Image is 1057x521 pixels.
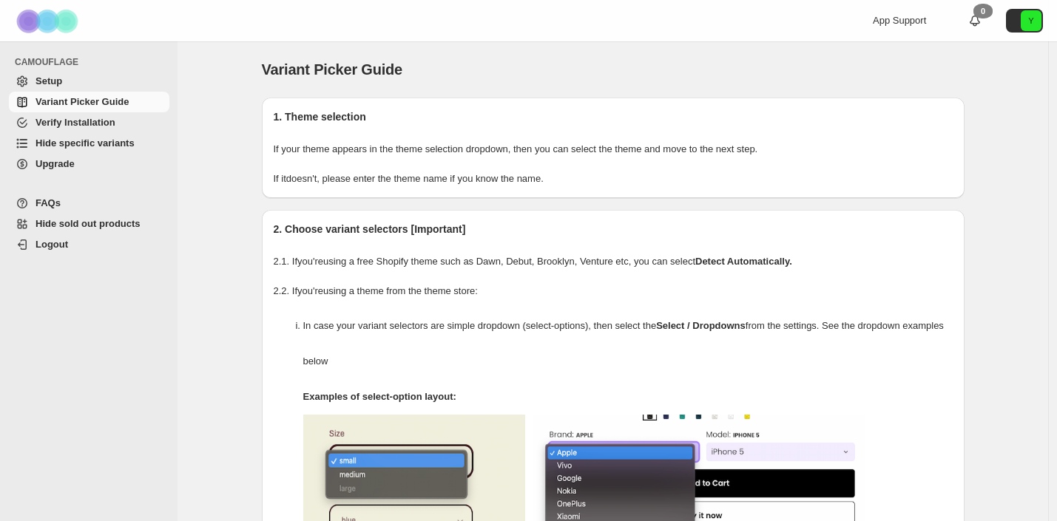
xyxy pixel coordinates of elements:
text: Y [1028,16,1034,25]
h2: 2. Choose variant selectors [Important] [274,222,953,236]
span: FAQs [36,197,61,208]
a: Upgrade [9,154,169,174]
strong: Detect Automatically. [695,256,792,267]
p: 2.1. If you're using a free Shopify theme such as Dawn, Debut, Brooklyn, Venture etc, you can select [274,254,953,269]
p: In case your variant selectors are simple dropdown (select-options), then select the from the set... [303,308,953,379]
span: Hide specific variants [36,137,135,149]
p: 2.2. If you're using a theme from the theme store: [274,284,953,299]
span: Avatar with initials Y [1021,10,1041,31]
a: Hide specific variants [9,133,169,154]
strong: Select / Dropdowns [656,320,746,331]
p: If your theme appears in the theme selection dropdown, then you can select the theme and move to ... [274,142,953,157]
strong: Examples of select-option layout: [303,391,456,402]
a: Verify Installation [9,112,169,133]
a: Variant Picker Guide [9,92,169,112]
span: Setup [36,75,62,86]
a: Setup [9,71,169,92]
span: Variant Picker Guide [36,96,129,107]
img: Camouflage [12,1,86,41]
span: Variant Picker Guide [262,61,403,78]
h2: 1. Theme selection [274,109,953,124]
span: CAMOUFLAGE [15,56,170,68]
p: If it doesn't , please enter the theme name if you know the name. [274,171,953,186]
a: FAQs [9,193,169,214]
a: Hide sold out products [9,214,169,234]
a: 0 [967,13,982,28]
div: 0 [973,4,993,18]
span: Logout [36,239,68,250]
span: Verify Installation [36,117,115,128]
span: Upgrade [36,158,75,169]
span: App Support [873,15,926,26]
span: Hide sold out products [36,218,141,229]
a: Logout [9,234,169,255]
button: Avatar with initials Y [1006,9,1043,33]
